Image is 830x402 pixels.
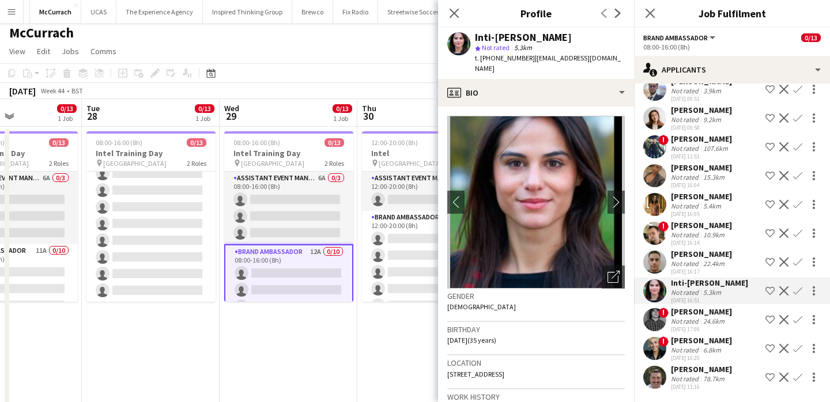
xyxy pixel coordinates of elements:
[671,124,732,131] div: [DATE] 09:58
[671,259,701,268] div: Not rated
[292,1,333,23] button: Brewco
[701,346,723,354] div: 6.8km
[224,148,353,158] h3: Intel Training Day
[671,153,732,160] div: [DATE] 11:51
[241,159,304,168] span: [GEOGRAPHIC_DATA]
[447,116,625,289] img: Crew avatar or photo
[9,24,74,41] h1: McCurrach
[701,115,723,124] div: 9.2km
[224,103,239,113] span: Wed
[379,159,442,168] span: [GEOGRAPHIC_DATA]
[701,144,730,153] div: 107.6km
[701,374,727,383] div: 78.7km
[671,202,701,210] div: Not rated
[362,211,491,367] app-card-role: Brand Ambassador13A0/812:00-20:00 (8h)
[482,43,510,52] span: Not rated
[49,138,69,147] span: 0/13
[86,148,216,158] h3: Intel Training Day
[671,95,732,103] div: [DATE] 00:51
[671,306,732,317] div: [PERSON_NAME]
[701,317,727,325] div: 24.6km
[671,86,701,95] div: Not rated
[333,1,378,23] button: Fix Radio
[701,202,723,210] div: 5.4km
[333,104,352,113] span: 0/13
[81,1,116,23] button: UCAS
[475,54,535,62] span: t. [PHONE_NUMBER]
[658,135,669,145] span: !
[701,173,727,181] div: 15.3km
[49,159,69,168] span: 2 Roles
[671,249,732,259] div: [PERSON_NAME]
[62,46,79,56] span: Jobs
[671,374,701,383] div: Not rated
[671,239,732,246] div: [DATE] 16:14
[671,268,732,275] div: [DATE] 16:17
[634,6,830,21] h3: Job Fulfilment
[371,138,418,147] span: 12:00-20:00 (8h)
[9,46,25,56] span: View
[447,324,625,335] h3: Birthday
[438,79,634,107] div: Bio
[658,221,669,232] span: !
[325,138,344,147] span: 0/13
[701,288,723,297] div: 5.3km
[475,54,621,73] span: | [EMAIL_ADDRESS][DOMAIN_NAME]
[224,131,353,302] app-job-card: 08:00-16:00 (8h)0/13Intel Training Day [GEOGRAPHIC_DATA]2 RolesAssistant Event Manager6A0/308:00-...
[233,138,280,147] span: 08:00-16:00 (8h)
[671,317,701,325] div: Not rated
[447,370,504,378] span: [STREET_ADDRESS]
[671,191,732,202] div: [PERSON_NAME]
[643,33,717,42] button: Brand Ambassador
[9,85,36,97] div: [DATE]
[671,210,732,218] div: [DATE] 16:05
[58,114,76,123] div: 1 Job
[671,105,732,115] div: [PERSON_NAME]
[658,308,669,318] span: !
[671,288,701,297] div: Not rated
[602,266,625,289] div: Open photos pop-in
[325,159,344,168] span: 2 Roles
[32,44,55,59] a: Edit
[38,86,67,95] span: Week 44
[447,336,496,344] span: [DATE] (35 years)
[86,103,100,113] span: Tue
[658,336,669,347] span: !
[360,109,376,123] span: 30
[671,383,732,390] div: [DATE] 11:16
[671,230,701,239] div: Not rated
[701,86,723,95] div: 3.9km
[643,43,821,51] div: 08:00-16:00 (8h)
[103,159,167,168] span: [GEOGRAPHIC_DATA]
[671,354,732,362] div: [DATE] 10:20
[671,115,701,124] div: Not rated
[90,46,116,56] span: Comms
[671,297,748,304] div: [DATE] 16:51
[362,103,376,113] span: Thu
[86,131,216,302] app-job-card: 08:00-16:00 (8h)0/13Intel Training Day [GEOGRAPHIC_DATA]2 Roles
[57,104,77,113] span: 0/13
[701,259,727,268] div: 22.4km
[5,44,30,59] a: View
[447,392,625,402] h3: Work history
[96,138,142,147] span: 08:00-16:00 (8h)
[195,114,214,123] div: 1 Job
[86,44,121,59] a: Comms
[447,291,625,301] h3: Gender
[57,44,84,59] a: Jobs
[671,325,732,333] div: [DATE] 17:09
[447,302,516,311] span: [DEMOGRAPHIC_DATA]
[475,32,572,43] div: Inti-[PERSON_NAME]
[701,230,727,239] div: 10.9km
[671,346,701,354] div: Not rated
[116,1,203,23] button: The Experience Agency
[671,134,732,144] div: [PERSON_NAME]
[85,109,100,123] span: 28
[512,43,534,52] span: 5.3km
[362,172,491,211] app-card-role: Assistant Event Manager9A0/112:00-20:00 (8h)
[362,148,491,158] h3: Intel
[187,138,206,147] span: 0/13
[671,278,748,288] div: Inti-[PERSON_NAME]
